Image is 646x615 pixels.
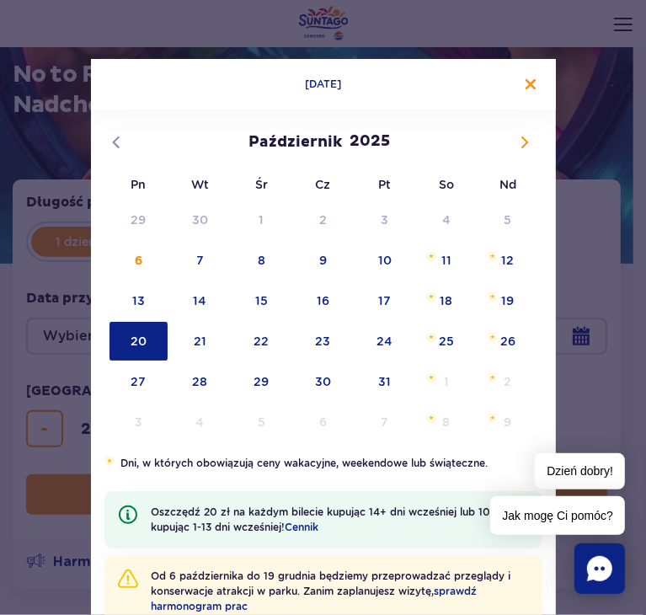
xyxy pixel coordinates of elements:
[477,322,538,361] span: Październik 26, 2025
[292,241,354,280] span: Październik 9, 2025
[108,362,169,401] span: Październik 27, 2025
[104,456,542,471] li: Dni, w których obowiązują ceny wakacyjne, weekendowe lub świąteczne.
[292,362,354,401] span: Październik 30, 2025
[354,403,415,441] span: Listopad 7, 2025
[354,322,415,361] span: Październik 24, 2025
[415,241,477,280] span: Październik 11, 2025
[293,169,353,200] span: Cz
[535,453,625,489] span: Dzień dobry!
[169,322,231,361] span: Październik 21, 2025
[477,241,538,280] span: Październik 12, 2025
[231,403,292,441] span: Listopad 5, 2025
[108,281,169,320] span: Październik 13, 2025
[477,201,538,239] span: Październik 5, 2025
[478,169,537,200] span: Nd
[231,201,292,239] span: Październik 1, 2025
[169,201,231,239] span: Wrzesień 30, 2025
[415,322,477,361] span: Październik 25, 2025
[286,521,319,533] a: Cennik
[231,241,292,280] span: Październik 8, 2025
[477,362,538,401] span: Listopad 2, 2025
[416,169,476,200] span: So
[574,543,625,594] div: Chat
[169,403,231,441] span: Listopad 4, 2025
[354,241,415,280] span: Październik 10, 2025
[415,403,477,441] span: Listopad 8, 2025
[231,281,292,320] span: Październik 15, 2025
[109,169,168,200] span: Pn
[169,241,231,280] span: Październik 7, 2025
[292,281,354,320] span: Październik 16, 2025
[108,201,169,239] span: Wrzesień 29, 2025
[354,362,415,401] span: Październik 31, 2025
[354,281,415,320] span: Październik 17, 2025
[490,496,625,535] span: Jak mogę Ci pomóc?
[232,169,291,200] span: Śr
[355,169,414,200] span: Pt
[415,201,477,239] span: Październik 4, 2025
[108,322,169,361] span: Październik 20, 2025
[477,281,538,320] span: Październik 19, 2025
[292,201,354,239] span: Październik 2, 2025
[91,59,556,110] div: [DATE]
[231,322,292,361] span: Październik 22, 2025
[415,362,477,401] span: Listopad 1, 2025
[526,79,536,89] button: Zamknij kalendarz
[108,403,169,441] span: Listopad 3, 2025
[354,201,415,239] span: Październik 3, 2025
[415,281,477,320] span: Październik 18, 2025
[292,322,354,361] span: Październik 23, 2025
[104,491,542,548] li: Oszczędź 20 zł na każdym bilecie kupując 14+ dni wcześniej lub 10 zł kupując 1-13 dni wcześniej!
[108,241,169,280] span: Październik 6, 2025
[170,169,230,200] span: Wt
[477,403,538,441] span: Listopad 9, 2025
[292,403,354,441] span: Listopad 6, 2025
[231,362,292,401] span: Październik 29, 2025
[169,362,231,401] span: Październik 28, 2025
[169,281,231,320] span: Październik 14, 2025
